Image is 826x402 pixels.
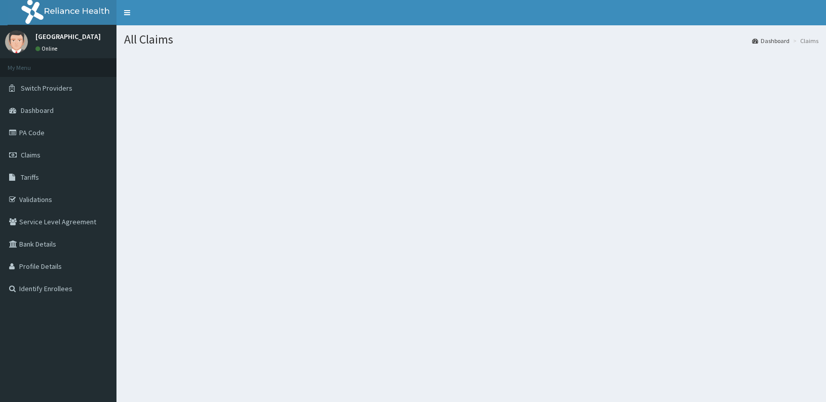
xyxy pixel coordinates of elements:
[35,45,60,52] a: Online
[21,150,41,159] span: Claims
[35,33,101,40] p: [GEOGRAPHIC_DATA]
[791,36,818,45] li: Claims
[21,84,72,93] span: Switch Providers
[21,106,54,115] span: Dashboard
[21,173,39,182] span: Tariffs
[752,36,790,45] a: Dashboard
[124,33,818,46] h1: All Claims
[5,30,28,53] img: User Image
